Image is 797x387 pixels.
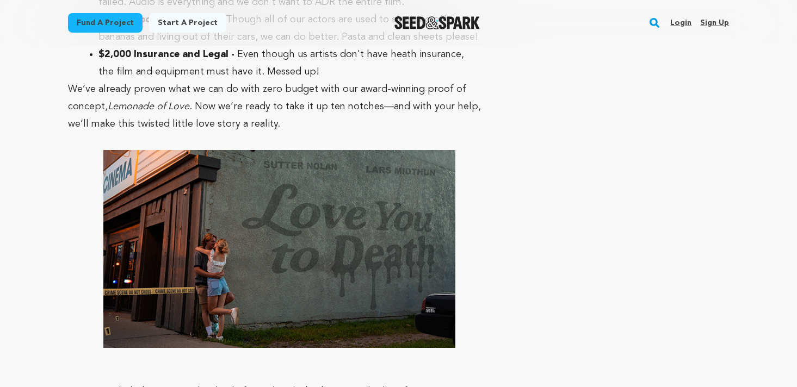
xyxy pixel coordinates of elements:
[394,16,480,29] a: Seed&Spark Homepage
[149,13,226,33] a: Start a project
[68,80,492,133] p: We’ve already proven what we can do with zero budget with our award-winning proof of concept, . N...
[700,14,729,32] a: Sign up
[670,14,691,32] a: Login
[98,49,464,77] span: Even though us artists don't have heath insurance, the film and equipment must have it. Messed up!
[68,13,143,33] a: Fund a project
[98,49,234,59] strong: $2,000 Insurance and Legal -
[103,150,455,348] img: 1754457268-LYTD%20DOCK_@0.33x.png
[394,16,480,29] img: Seed&Spark Logo Dark Mode
[108,102,189,111] em: Lemonade of Love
